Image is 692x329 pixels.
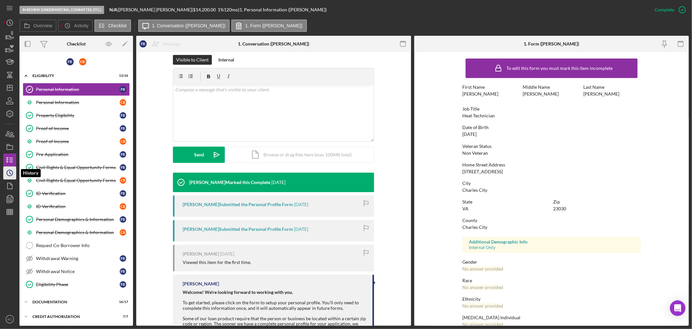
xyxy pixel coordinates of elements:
[32,315,112,319] div: CREDIT AUTHORIZATION
[120,99,126,106] div: C B
[462,85,520,90] div: First Name
[36,217,120,222] div: Personal Demographics & Information
[36,113,120,118] div: Property Eligibility
[120,177,126,184] div: C B
[523,85,580,90] div: Middle Name
[36,87,120,92] div: Personal Information
[36,256,120,261] div: Withdrawal Warning
[23,187,130,200] a: ID VerificationFB
[218,7,224,12] div: 1 %
[36,126,120,131] div: Proof of Income
[553,206,566,211] div: 23030
[189,180,270,185] div: [PERSON_NAME] Marked this Complete
[462,181,641,186] div: City
[183,202,293,207] div: [PERSON_NAME] Submitted the Personal Profile Form
[462,303,503,309] div: No answer provided
[462,144,641,149] div: Veteran Status
[23,109,130,122] a: Property EligibilityFB
[36,178,120,183] div: Civil Rights & Equal Opportunity Forms
[136,37,187,50] button: FBReassign
[238,41,309,46] div: 1. Conversation ([PERSON_NAME])
[36,100,120,105] div: Personal Information
[120,281,126,288] div: F B
[183,289,293,295] strong: Welcome! We're looking forward to working with you.
[462,225,487,230] div: Charles City
[469,239,634,244] div: Additional Demographic Info
[462,266,503,271] div: No answer provided
[120,125,126,132] div: F B
[462,206,468,211] div: VA
[32,300,112,304] div: Documentation
[152,23,225,28] label: 1. Conversation ([PERSON_NAME])
[36,152,120,157] div: Pre-Application
[36,243,129,248] div: Request Co-Borrower Info
[215,55,237,65] button: Internal
[67,58,74,65] div: F B
[294,227,308,232] time: 2025-06-06 07:56
[74,23,88,28] label: Activity
[462,132,477,137] div: [DATE]
[294,202,308,207] time: 2025-06-06 07:56
[94,20,131,32] button: Checklist
[23,226,130,239] a: Personal Demographics & InformationCB
[183,281,219,286] div: [PERSON_NAME]
[655,3,674,16] div: Complete
[120,268,126,275] div: F B
[469,245,634,250] div: Internal Only
[79,58,86,65] div: C B
[120,138,126,145] div: C B
[583,91,619,97] div: [PERSON_NAME]
[33,23,52,28] label: Overview
[183,290,366,310] div: To get started, please click on the form to setup your personal profile. You'll only need to comp...
[23,239,130,252] a: Request Co-Borrower Info
[116,300,128,304] div: 16 / 17
[583,85,641,90] div: Last Name
[523,91,559,97] div: [PERSON_NAME]
[462,125,641,130] div: Date of Birth
[462,285,503,290] div: No answer provided
[224,7,238,12] div: 120 mo
[462,218,641,223] div: County
[183,227,293,232] div: [PERSON_NAME] Submitted the Personal Profile Form
[271,180,285,185] time: 2025-06-06 13:11
[218,55,234,65] div: Internal
[648,3,689,16] button: Complete
[506,66,613,71] div: To edit this form you must mark this item incomplete
[67,41,86,46] div: Checklist
[109,7,117,12] b: N/A
[173,55,212,65] button: Visible to Client
[23,122,130,135] a: Proof of IncomeFB
[120,229,126,236] div: C B
[120,190,126,197] div: F B
[183,251,219,257] div: [PERSON_NAME]
[108,23,127,28] label: Checklist
[36,204,120,209] div: ID Verification
[36,282,120,287] div: Eligibility Phase
[176,55,209,65] div: Visible to Client
[462,162,641,167] div: Home Street Address
[23,265,130,278] a: Withdrawal NoticeFB
[36,139,120,144] div: Proof of Income
[19,6,104,14] div: In Review (Underwriting, Committee, Etc.)
[23,174,130,187] a: Civil Rights & Equal Opportunity FormsCB
[23,161,130,174] a: Civil Rights & Equal Opportunity FormsFB
[462,113,495,118] div: Heat Technician
[553,199,641,204] div: Zip
[58,20,92,32] button: Activity
[23,83,130,96] a: Personal InformationFB
[120,86,126,93] div: F B
[23,213,130,226] a: Personal Demographics & InformationFB
[23,148,130,161] a: Pre-ApplicationFB
[3,313,16,326] button: RC
[36,269,120,274] div: Withdrawal Notice
[23,252,130,265] a: Withdrawal WarningFB
[670,300,686,316] div: Open Intercom Messenger
[120,255,126,262] div: F B
[462,322,503,327] div: No answer provided
[36,165,120,170] div: Civil Rights & Equal Opportunity Forms
[183,260,251,265] div: Viewed this item for the first time.
[120,164,126,171] div: F B
[120,112,126,119] div: F B
[462,259,641,265] div: Gender
[462,278,641,283] div: Race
